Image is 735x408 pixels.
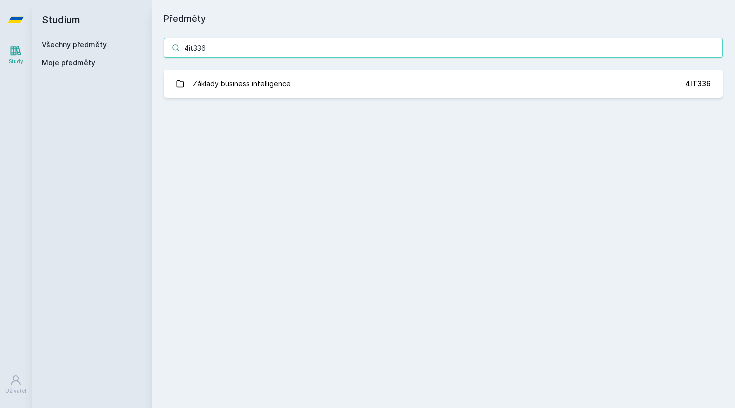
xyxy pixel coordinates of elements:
[193,74,291,94] div: Základy business intelligence
[42,58,95,68] span: Moje předměty
[164,38,723,58] input: Název nebo ident předmětu…
[9,58,23,65] div: Study
[685,79,711,89] div: 4IT336
[2,369,30,400] a: Uživatel
[42,40,107,49] a: Všechny předměty
[164,70,723,98] a: Základy business intelligence 4IT336
[5,387,26,395] div: Uživatel
[164,12,723,26] h1: Předměty
[2,40,30,70] a: Study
